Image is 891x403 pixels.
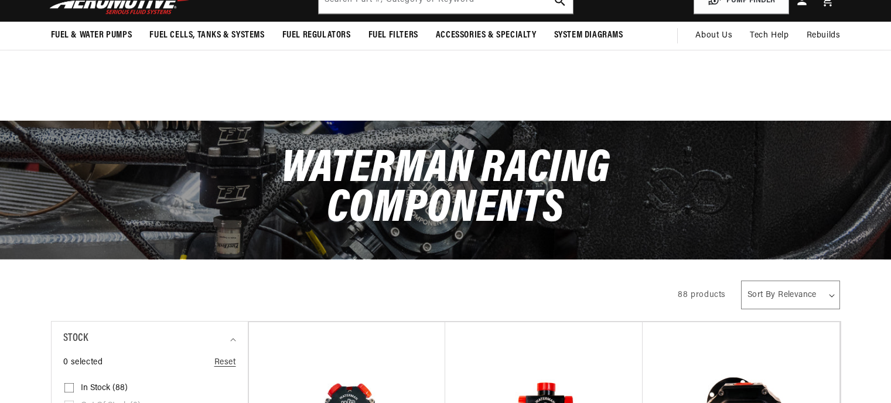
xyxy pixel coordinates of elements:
[214,356,236,369] a: Reset
[274,22,360,49] summary: Fuel Regulators
[63,322,236,356] summary: Stock (0 selected)
[678,291,726,299] span: 88 products
[360,22,427,49] summary: Fuel Filters
[63,330,88,347] span: Stock
[695,31,732,40] span: About Us
[281,146,610,233] span: Waterman Racing Components
[554,29,623,42] span: System Diagrams
[741,22,797,50] summary: Tech Help
[63,356,103,369] span: 0 selected
[436,29,537,42] span: Accessories & Specialty
[798,22,849,50] summary: Rebuilds
[427,22,545,49] summary: Accessories & Specialty
[368,29,418,42] span: Fuel Filters
[807,29,841,42] span: Rebuilds
[42,22,141,49] summary: Fuel & Water Pumps
[687,22,741,50] a: About Us
[51,29,132,42] span: Fuel & Water Pumps
[282,29,351,42] span: Fuel Regulators
[750,29,788,42] span: Tech Help
[149,29,264,42] span: Fuel Cells, Tanks & Systems
[141,22,273,49] summary: Fuel Cells, Tanks & Systems
[545,22,632,49] summary: System Diagrams
[81,383,128,394] span: In stock (88)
